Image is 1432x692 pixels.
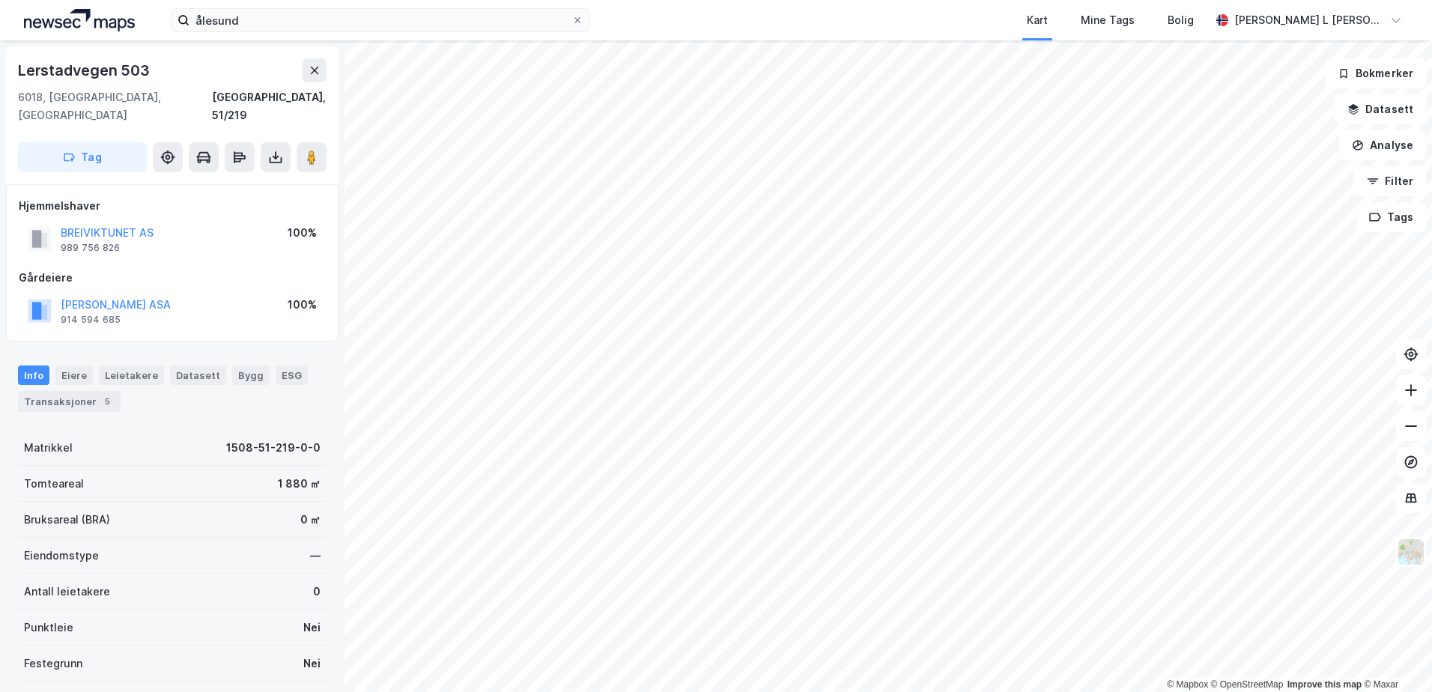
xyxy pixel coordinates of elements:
input: Søk på adresse, matrikkel, gårdeiere, leietakere eller personer [189,9,571,31]
a: Mapbox [1167,679,1208,690]
div: Bygg [232,365,270,385]
div: [GEOGRAPHIC_DATA], 51/219 [212,88,327,124]
div: 100% [288,224,317,242]
button: Tag [18,142,147,172]
iframe: Chat Widget [1357,620,1432,692]
div: 5 [100,394,115,409]
div: Eiendomstype [24,547,99,565]
img: Z [1397,538,1425,566]
div: — [310,547,321,565]
div: Antall leietakere [24,583,110,601]
button: Tags [1356,202,1426,232]
div: 0 [313,583,321,601]
div: Lerstadvegen 503 [18,58,153,82]
div: 6018, [GEOGRAPHIC_DATA], [GEOGRAPHIC_DATA] [18,88,212,124]
a: Improve this map [1287,679,1362,690]
div: 914 594 685 [61,314,121,326]
div: Eiere [55,365,93,385]
div: Kontrollprogram for chat [1357,620,1432,692]
div: Bolig [1168,11,1194,29]
button: Analyse [1339,130,1426,160]
div: Festegrunn [24,655,82,673]
div: Datasett [170,365,226,385]
div: Nei [303,619,321,637]
div: Mine Tags [1081,11,1135,29]
button: Datasett [1335,94,1426,124]
div: Transaksjoner [18,391,121,412]
div: Hjemmelshaver [19,197,326,215]
div: 1 880 ㎡ [278,475,321,493]
div: Gårdeiere [19,269,326,287]
div: Bruksareal (BRA) [24,511,110,529]
div: 1508-51-219-0-0 [226,439,321,457]
button: Bokmerker [1325,58,1426,88]
div: Matrikkel [24,439,73,457]
div: 100% [288,296,317,314]
div: [PERSON_NAME] L [PERSON_NAME] [1234,11,1384,29]
div: Leietakere [99,365,164,385]
div: Nei [303,655,321,673]
div: Kart [1027,11,1048,29]
a: OpenStreetMap [1211,679,1284,690]
button: Filter [1354,166,1426,196]
img: logo.a4113a55bc3d86da70a041830d287a7e.svg [24,9,135,31]
div: Info [18,365,49,385]
div: Punktleie [24,619,73,637]
div: ESG [276,365,308,385]
div: 0 ㎡ [300,511,321,529]
div: Tomteareal [24,475,84,493]
div: 989 756 826 [61,242,120,254]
